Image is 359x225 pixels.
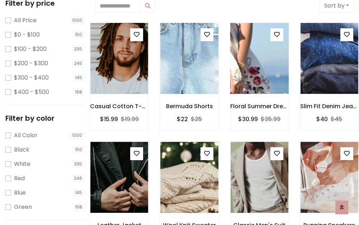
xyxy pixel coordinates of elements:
del: $19.99 [121,115,139,123]
span: 168 [73,204,85,211]
span: 246 [72,60,85,67]
h5: Filter by color [5,114,84,123]
label: $0 - $100 [14,30,40,39]
label: White [14,160,30,168]
label: All Price [14,16,37,25]
h6: $30.99 [238,116,258,123]
del: $25 [191,115,202,123]
h6: Casual Cotton T-Shirt [90,103,148,110]
span: 150 [73,31,85,38]
span: 295 [72,46,85,53]
del: $45 [331,115,342,123]
span: 145 [73,189,85,196]
span: 246 [72,175,85,182]
h6: Bermuda Shorts [160,103,218,110]
span: 1000 [70,17,85,24]
label: All Color [14,131,38,140]
h6: $15.99 [100,116,118,123]
h6: $22 [177,116,188,123]
span: 150 [73,146,85,153]
label: Green [14,203,32,211]
label: Blue [14,188,26,197]
span: 168 [73,88,85,96]
label: $100 - $200 [14,45,47,53]
span: 295 [72,161,85,168]
label: Red [14,174,25,183]
del: $35.99 [261,115,280,123]
h6: $40 [316,116,328,123]
span: 145 [73,74,85,81]
h6: Floral Summer Dress [230,103,289,110]
label: $200 - $300 [14,59,48,68]
label: $400 - $500 [14,88,49,96]
span: 1000 [70,132,85,139]
h6: Slim Fit Denim Jeans [300,103,359,110]
label: $300 - $400 [14,73,49,82]
label: Black [14,145,29,154]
